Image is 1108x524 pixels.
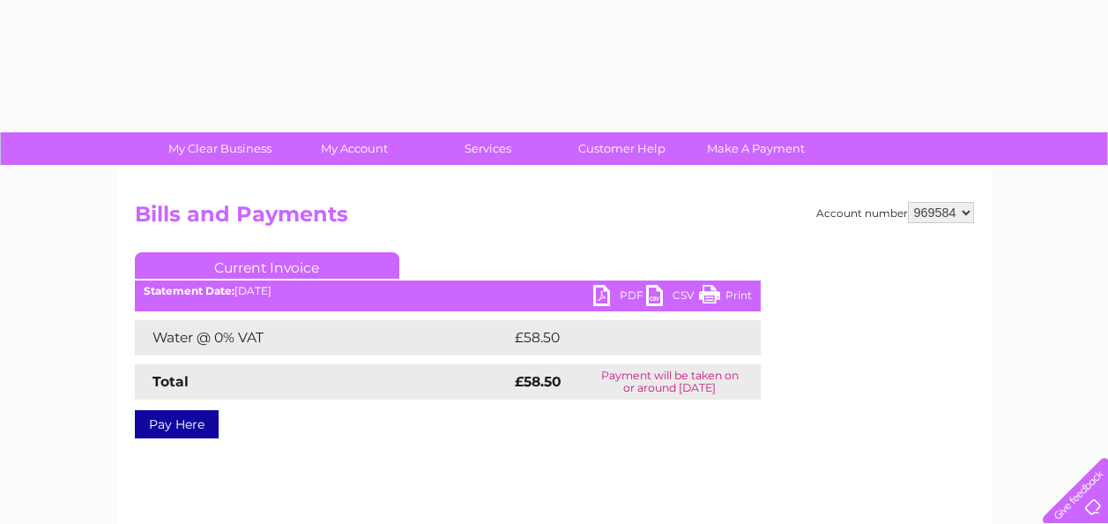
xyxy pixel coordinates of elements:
div: Account number [816,202,974,223]
a: My Clear Business [147,132,293,165]
b: Statement Date: [144,284,234,297]
div: [DATE] [135,285,761,297]
a: Services [415,132,561,165]
h2: Bills and Payments [135,202,974,236]
a: Current Invoice [135,252,399,279]
a: Customer Help [549,132,695,165]
a: My Account [281,132,427,165]
strong: Total [152,373,189,390]
a: Make A Payment [683,132,829,165]
a: Print [699,285,752,311]
td: £58.50 [510,320,725,356]
a: PDF [593,285,646,311]
a: Pay Here [135,410,219,438]
td: Payment will be taken on or around [DATE] [579,364,761,400]
td: Water @ 0% VAT [135,320,510,356]
strong: £58.50 [515,373,561,390]
a: CSV [646,285,699,311]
